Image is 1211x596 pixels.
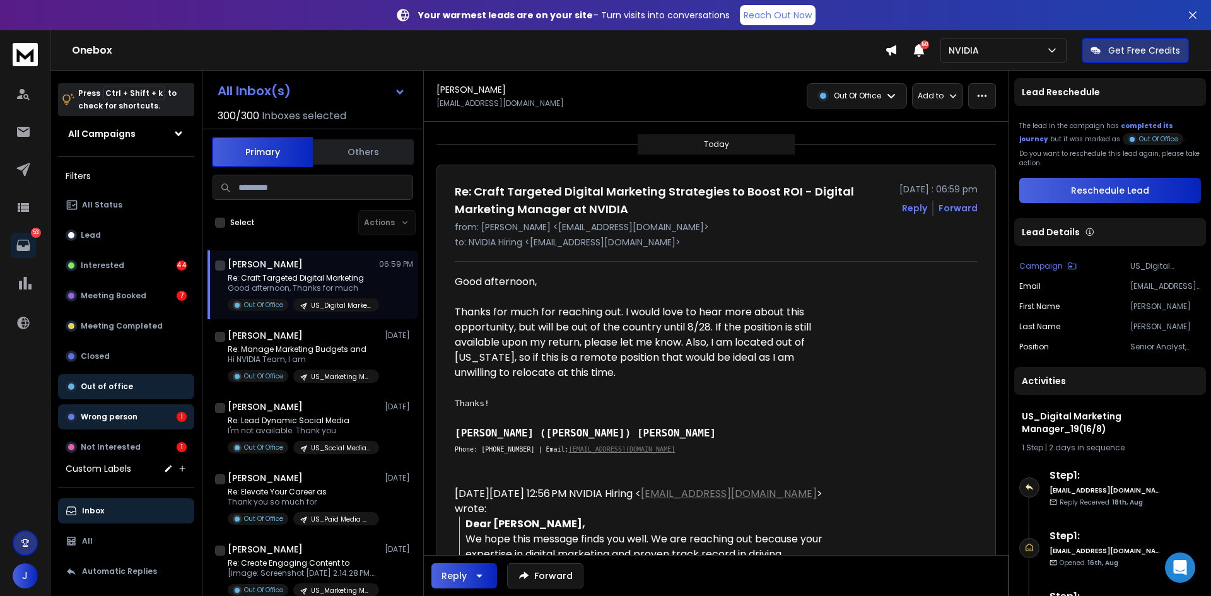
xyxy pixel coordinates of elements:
p: US_Digital Marketing Manager_19(16/8) [1130,261,1201,271]
p: Good afternoon, Thanks for much [228,283,379,293]
p: 06:59 PM [379,259,413,269]
button: Forward [507,563,583,588]
font: Thanks! [455,399,489,408]
p: Lead Details [1022,226,1080,238]
h3: Inboxes selected [262,108,346,124]
button: Reschedule Lead [1019,178,1201,203]
a: [EMAIL_ADDRESS][DOMAIN_NAME] [569,446,676,453]
p: Meeting Completed [81,321,163,331]
p: Senior Analyst, Digital Engagement Execution [1130,342,1201,352]
p: Automatic Replies [82,566,157,576]
p: [DATE] [385,402,413,412]
p: [PERSON_NAME] [1130,301,1201,312]
div: Reply [442,570,467,582]
p: Out Of Office [244,371,283,381]
button: Automatic Replies [58,559,194,584]
p: US_Social Media Manager_30(12/8) [311,443,371,453]
p: Out Of Office [244,443,283,452]
h1: [PERSON_NAME] [436,83,506,96]
button: Out of office [58,374,194,399]
div: Good afternoon, [455,274,823,289]
p: Do you want to reschedule this lead again, please take action. [1019,149,1201,168]
button: Lead [58,223,194,248]
p: Reply Received [1060,498,1143,507]
p: Re: Elevate Your Career as [228,487,379,497]
p: US_Marketing Manager_13(12/8) [311,586,371,595]
div: | [1022,443,1198,453]
div: Activities [1014,367,1206,395]
h3: Filters [58,167,194,185]
a: [EMAIL_ADDRESS][DOMAIN_NAME] [641,486,817,501]
button: Reply [902,202,927,214]
p: [image: Screenshot [DATE] 2.14.28 PM.png] [228,568,379,578]
span: 16th, Aug [1087,558,1118,568]
p: Out Of Office [834,91,881,101]
p: Lead [81,230,101,240]
p: Thank you so much for [228,497,379,507]
button: Not Interested1 [58,435,194,460]
h6: [EMAIL_ADDRESS][DOMAIN_NAME] [1050,546,1160,556]
button: Reply [431,563,497,588]
p: Get Free Credits [1108,44,1180,57]
button: All Campaigns [58,121,194,146]
p: [DATE] [385,330,413,341]
p: Add to [918,91,944,101]
div: 7 [177,291,187,301]
button: J [13,563,38,588]
p: [DATE] [385,544,413,554]
button: Others [313,138,414,166]
p: Inbox [82,506,104,516]
h1: All Campaigns [68,127,136,140]
div: 44 [177,260,187,271]
a: 53 [11,233,36,258]
div: Open Intercom Messenger [1165,552,1195,583]
p: [EMAIL_ADDRESS][DOMAIN_NAME] [436,98,564,108]
p: Out Of Office [244,300,283,310]
b: [PERSON_NAME] ([PERSON_NAME]) [PERSON_NAME] [455,427,716,439]
img: logo [13,43,38,66]
button: Wrong person1 [58,404,194,429]
h3: Custom Labels [66,462,131,475]
h1: Onebox [72,43,885,58]
p: Out Of Office [244,585,283,595]
p: [PERSON_NAME] [1130,322,1201,332]
button: Get Free Credits [1082,38,1189,63]
p: Closed [81,351,110,361]
span: Phone: [PHONE_NUMBER] | Email: [455,446,569,453]
span: 1 Step [1022,442,1043,453]
span: Ctrl + Shift + k [103,86,165,100]
p: to: NVIDIA Hiring <[EMAIL_ADDRESS][DOMAIN_NAME]> [455,236,978,248]
h6: Step 1 : [1050,468,1160,483]
p: Last Name [1019,322,1060,332]
p: First Name [1019,301,1060,312]
button: Closed [58,344,194,369]
p: Out of office [81,382,133,392]
label: Select [230,218,255,228]
p: All Status [82,200,122,210]
div: Forward [939,202,978,214]
span: 2 days in sequence [1049,442,1125,453]
p: [DATE] [385,473,413,483]
p: Wrong person [81,412,137,422]
p: [DATE] : 06:59 pm [899,183,978,196]
p: Lead Reschedule [1022,86,1100,98]
h1: All Inbox(s) [218,85,291,97]
button: Interested44 [58,253,194,278]
p: Re: Manage Marketing Budgets and [228,344,379,354]
p: Today [704,139,729,149]
button: Campaign [1019,261,1077,271]
p: – Turn visits into conversations [418,9,730,21]
button: All Status [58,192,194,218]
h6: Step 1 : [1050,529,1160,544]
p: Position [1019,342,1049,352]
p: Meeting Booked [81,291,146,301]
p: [EMAIL_ADDRESS][DOMAIN_NAME] [1130,281,1201,291]
h1: [PERSON_NAME] [228,329,303,342]
button: Meeting Completed [58,313,194,339]
p: Re: Craft Targeted Digital Marketing [228,273,379,283]
div: [DATE][DATE] 12:56 PM NVIDIA Hiring < > wrote: [455,486,823,517]
p: Re: Lead Dynamic Social Media [228,416,379,426]
strong: Dear [PERSON_NAME], [465,517,585,531]
p: NVIDIA [949,44,984,57]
